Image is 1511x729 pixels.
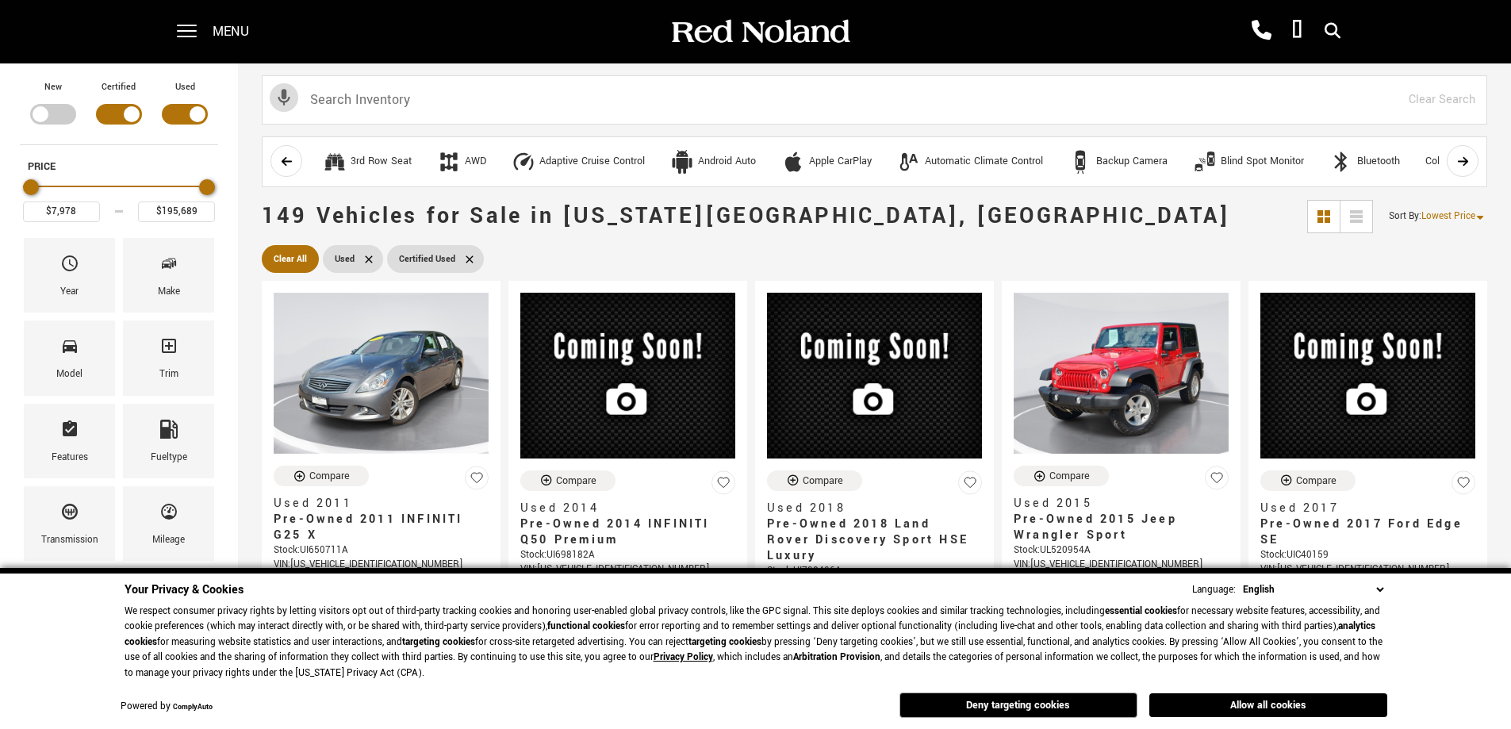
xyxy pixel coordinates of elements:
div: Blind Spot Monitor [1193,150,1217,174]
strong: functional cookies [547,620,625,633]
div: MileageMileage [123,486,214,561]
button: Compare Vehicle [520,470,616,491]
div: YearYear [24,238,115,313]
div: Trim [159,366,178,383]
strong: targeting cookies [402,635,475,649]
button: Backup CameraBackup Camera [1060,145,1176,178]
div: Compare [556,474,596,488]
button: Compare Vehicle [1260,470,1356,491]
div: Backup Camera [1096,155,1168,169]
span: Sort By : [1389,209,1421,223]
button: Compare Vehicle [767,470,862,491]
button: Automatic Climate ControlAutomatic Climate Control [888,145,1052,178]
strong: Arbitration Provision [793,650,880,664]
div: Language: [1192,585,1236,595]
div: Filter by Vehicle Type [20,79,218,144]
span: Used 2014 [520,501,723,516]
div: Compare [803,474,843,488]
img: 2015 Jeep Wrangler Sport [1014,293,1229,454]
div: TransmissionTransmission [24,486,115,561]
div: 3rd Row Seat [351,155,412,169]
img: 2018 Land Rover Discovery Sport HSE Luxury [767,293,982,459]
span: Model [60,332,79,366]
button: Save Vehicle [711,470,735,501]
div: ModelModel [24,320,115,395]
span: Used 2017 [1260,501,1463,516]
a: Privacy Policy [654,650,713,664]
img: 2017 Ford Edge SE [1260,293,1475,459]
div: AWD [437,150,461,174]
div: Bluetooth [1329,150,1353,174]
div: Mileage [152,531,185,549]
div: VIN: [US_VEHICLE_IDENTIFICATION_NUMBER] [274,558,489,572]
button: Apple CarPlayApple CarPlay [773,145,880,178]
div: Price [23,174,215,222]
svg: Click to toggle on voice search [270,83,298,112]
span: Your Privacy & Cookies [125,581,244,598]
div: Android Auto [670,150,694,174]
div: Automatic Climate Control [897,150,921,174]
span: Mileage [159,498,178,531]
span: Pre-Owned 2011 INFINITI G25 X [274,512,477,543]
input: Search Inventory [262,75,1487,125]
strong: targeting cookies [688,635,761,649]
img: Red Noland Auto Group [669,18,851,46]
input: Minimum [23,201,100,222]
div: Bluetooth [1357,155,1400,169]
div: Minimum Price [23,179,39,195]
select: Language Select [1239,581,1387,598]
div: Transmission [41,531,98,549]
a: Used 2015Pre-Owned 2015 Jeep Wrangler Sport [1014,496,1229,543]
button: 3rd Row Seat3rd Row Seat [314,145,420,178]
p: We respect consumer privacy rights by letting visitors opt out of third-party tracking cookies an... [125,604,1387,681]
a: Used 2018Pre-Owned 2018 Land Rover Discovery Sport HSE Luxury [767,501,982,564]
div: Maximum Price [199,179,215,195]
button: scroll left [270,145,302,177]
button: scroll right [1447,145,1478,177]
div: Blind Spot Monitor [1221,155,1304,169]
div: Powered by [121,702,213,712]
div: FeaturesFeatures [24,404,115,478]
div: Stock : UI698182A [520,548,735,562]
div: TrimTrim [123,320,214,395]
span: Make [159,250,178,283]
a: Used 2011Pre-Owned 2011 INFINITI G25 X [274,496,489,543]
img: 2011 INFINITI G25 X [274,293,489,454]
div: Adaptive Cruise Control [539,155,645,169]
div: Compare [1049,469,1090,483]
span: Pre-Owned 2018 Land Rover Discovery Sport HSE Luxury [767,516,970,564]
div: FueltypeFueltype [123,404,214,478]
span: Used 2018 [767,501,970,516]
button: Android AutoAndroid Auto [662,145,765,178]
span: Features [60,416,79,449]
button: Save Vehicle [1452,470,1475,501]
div: Stock : UI738406A [767,564,982,578]
span: Fueltype [159,416,178,449]
span: Pre-Owned 2017 Ford Edge SE [1260,516,1463,548]
label: Certified [102,79,136,95]
button: Save Vehicle [958,470,982,501]
div: Automatic Climate Control [925,155,1043,169]
div: MakeMake [123,238,214,313]
div: VIN: [US_VEHICLE_IDENTIFICATION_NUMBER] [520,562,735,577]
button: BluetoothBluetooth [1321,145,1409,178]
div: Model [56,366,82,383]
span: Pre-Owned 2015 Jeep Wrangler Sport [1014,512,1217,543]
div: Stock : UIC40159 [1260,548,1475,562]
button: Deny targeting cookies [899,693,1137,718]
span: Transmission [60,498,79,531]
span: Trim [159,332,178,366]
span: Clear All [274,249,307,269]
span: Pre-Owned 2014 INFINITI Q50 Premium [520,516,723,548]
div: VIN: [US_VEHICLE_IDENTIFICATION_NUMBER] [1014,558,1229,572]
div: Apple CarPlay [781,150,805,174]
button: Save Vehicle [1205,466,1229,497]
a: ComplyAuto [173,702,213,712]
span: Used 2011 [274,496,477,512]
div: Apple CarPlay [809,155,872,169]
div: AWD [465,155,486,169]
div: Compare [309,469,350,483]
div: Features [52,449,88,466]
a: Used 2017Pre-Owned 2017 Ford Edge SE [1260,501,1475,548]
